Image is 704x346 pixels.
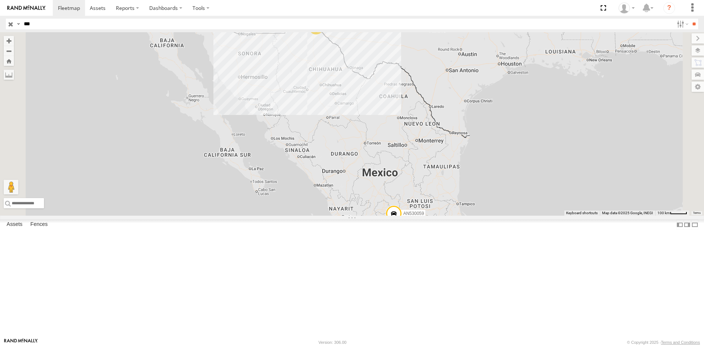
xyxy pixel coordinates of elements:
[693,212,701,215] a: Terms (opens in new tab)
[655,211,689,216] button: Map Scale: 100 km per 43 pixels
[683,219,691,230] label: Dock Summary Table to the Right
[691,219,698,230] label: Hide Summary Table
[4,56,14,66] button: Zoom Home
[692,82,704,92] label: Map Settings
[3,220,26,230] label: Assets
[4,46,14,56] button: Zoom out
[4,70,14,80] label: Measure
[663,2,675,14] i: ?
[661,340,700,345] a: Terms and Conditions
[616,3,637,14] div: Andres Lujan
[309,20,323,34] div: 6
[27,220,51,230] label: Fences
[4,339,38,346] a: Visit our Website
[15,19,21,29] label: Search Query
[676,219,683,230] label: Dock Summary Table to the Left
[319,340,346,345] div: Version: 306.00
[7,5,45,11] img: rand-logo.svg
[674,19,690,29] label: Search Filter Options
[602,211,653,215] span: Map data ©2025 Google, INEGI
[566,211,598,216] button: Keyboard shortcuts
[403,211,424,216] span: AN530059
[4,36,14,46] button: Zoom in
[627,340,700,345] div: © Copyright 2025 -
[4,180,18,194] button: Drag Pegman onto the map to open Street View
[657,211,670,215] span: 100 km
